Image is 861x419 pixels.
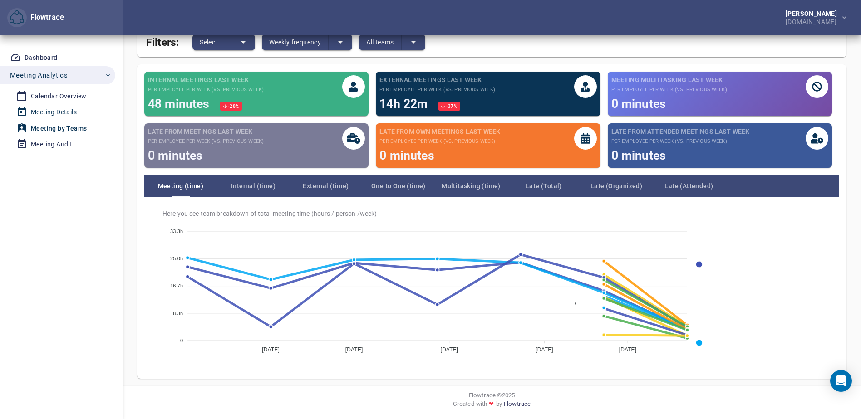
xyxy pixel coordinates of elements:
small: per employee per week (vs. previous week) [379,86,495,93]
div: Created with [130,400,854,412]
span: Here you see team breakdown of total meeting time (hours / person / week ) [162,209,828,218]
small: per employee per week (vs. previous week) [148,86,264,93]
span: Weekly frequency [269,37,321,48]
tspan: [DATE] [619,347,637,353]
span: Meeting Multitasking last week [611,75,727,84]
tspan: [DATE] [536,347,553,353]
div: Meeting Audit [31,139,72,150]
span: Select... [200,37,224,48]
span: by [496,400,502,412]
div: Meeting Details [31,107,77,118]
button: [PERSON_NAME][DOMAIN_NAME] [771,8,854,28]
span: Late (Attended) [653,180,725,191]
span: 0 minutes [611,148,666,162]
tspan: [DATE] [345,347,363,353]
span: -20 % [227,104,239,109]
span: 0 minutes [148,148,202,162]
span: External meetings last week [379,75,495,84]
span: Meeting Analytics [10,69,68,81]
div: Dashboard [25,52,58,63]
tspan: 0 [180,338,183,343]
div: Meeting by Teams [31,123,87,134]
tspan: 33.3h [170,229,183,234]
span: ❤ [487,400,496,408]
a: Flowtrace [504,400,531,412]
span: One to One (time) [362,180,435,191]
tspan: 16.7h [170,283,183,289]
span: External (time) [290,180,362,191]
tspan: 25.0h [170,256,183,261]
span: Internal (time) [217,180,290,191]
span: 48 minutes [148,97,213,111]
div: split button [359,34,425,50]
span: Late from own meetings last week [379,127,500,136]
small: per employee per week (vs. previous week) [611,138,750,145]
span: Internal meetings last week [148,75,264,84]
tspan: [DATE] [262,347,280,353]
span: Multitasking (time) [435,180,507,191]
span: 0 minutes [611,97,666,111]
div: Flowtrace [7,8,64,28]
span: 0 minutes [379,148,434,162]
tspan: [DATE] [441,347,458,353]
img: Flowtrace [10,10,24,25]
div: Calendar Overview [31,91,87,102]
button: Flowtrace [7,8,27,28]
span: Late (Organized) [580,180,653,191]
div: split button [192,34,255,50]
span: Late (Total) [507,180,580,191]
small: per employee per week (vs. previous week) [379,138,500,145]
span: -37 % [445,104,457,109]
span: / [568,300,576,306]
span: Filters: [146,31,179,50]
span: Late from attended meetings last week [611,127,750,136]
small: per employee per week (vs. previous week) [148,138,264,145]
div: Flowtrace [27,12,64,23]
div: Team breakdown [144,175,839,197]
div: Open Intercom Messenger [830,370,852,392]
span: Late from meetings last week [148,127,264,136]
div: [DOMAIN_NAME] [786,17,841,25]
span: 14h 22m [379,97,431,111]
span: All teams [366,37,394,48]
small: per employee per week (vs. previous week) [611,86,727,93]
div: split button [262,34,352,50]
span: Meeting (time) [144,180,217,191]
button: Weekly frequency [262,34,329,50]
tspan: 8.3h [173,311,183,316]
span: Flowtrace © 2025 [469,391,515,400]
button: All teams [359,34,402,50]
div: [PERSON_NAME] [786,10,841,17]
button: Select... [192,34,231,50]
